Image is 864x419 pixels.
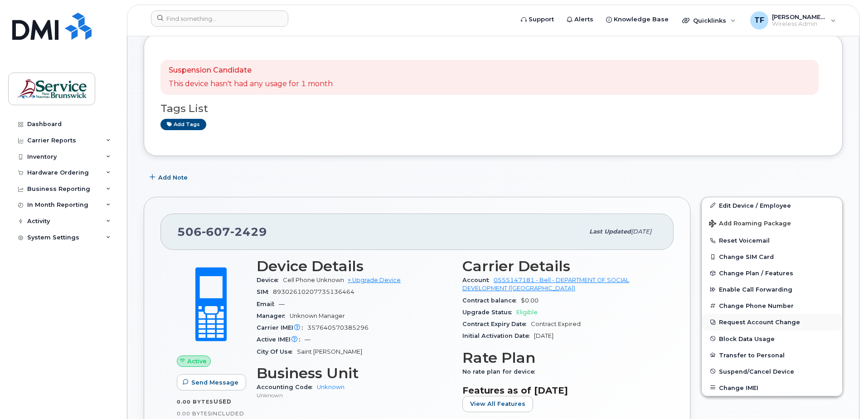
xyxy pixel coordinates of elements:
span: TF [754,15,764,26]
p: Unknown [257,391,451,399]
span: Contract Expired [531,321,581,327]
h3: Device Details [257,258,451,274]
div: Torres-Flores, Fernando (SD/DS) [744,11,842,29]
h3: Carrier Details [462,258,657,274]
span: Add Roaming Package [709,220,791,229]
span: 89302610207735136464 [273,288,354,295]
span: Active IMEI [257,336,305,343]
span: 0.00 Bytes [177,399,214,405]
span: Alerts [574,15,593,24]
span: No rate plan for device [462,368,539,375]
span: Knowledge Base [614,15,669,24]
span: City Of Use [257,348,297,355]
span: Accounting Code [257,384,317,390]
button: Request Account Change [702,314,842,330]
span: [DATE] [631,228,651,235]
span: Last updated [589,228,631,235]
span: Wireless Admin [772,20,826,28]
span: Contract Expiry Date [462,321,531,327]
button: Enable Call Forwarding [702,281,842,297]
span: $0.00 [521,297,539,304]
span: Support [529,15,554,24]
span: 607 [202,225,230,239]
button: Transfer to Personal [702,347,842,363]
button: Change SIM Card [702,248,842,265]
button: Change IMEI [702,380,842,396]
span: [DATE] [534,332,553,339]
span: Add Note [158,173,188,182]
a: Support [515,10,560,29]
span: Device [257,277,283,283]
span: Suspend/Cancel Device [719,368,794,375]
button: Suspend/Cancel Device [702,363,842,380]
h3: Rate Plan [462,350,657,366]
span: 2429 [230,225,267,239]
button: Add Roaming Package [702,214,842,232]
button: Change Phone Number [702,297,842,314]
span: Carrier IMEI [257,324,307,331]
span: — [279,301,285,307]
a: Edit Device / Employee [702,197,842,214]
span: [PERSON_NAME] (SD/DS) [772,13,826,20]
a: Add tags [160,119,206,130]
input: Find something... [151,10,288,27]
span: Account [462,277,494,283]
span: Enable Call Forwarding [719,286,792,293]
span: Active [187,357,207,365]
button: Send Message [177,374,246,390]
p: This device hasn't had any usage for 1 month [169,79,333,89]
span: Quicklinks [693,17,726,24]
span: Initial Activation Date [462,332,534,339]
h3: Tags List [160,103,826,114]
span: SIM [257,288,273,295]
button: Block Data Usage [702,331,842,347]
span: Saint [PERSON_NAME] [297,348,362,355]
span: Upgrade Status [462,309,516,316]
div: Quicklinks [676,11,742,29]
span: Manager [257,312,290,319]
p: Suspension Candidate [169,65,333,76]
a: 0555147181 - Bell - DEPARTMENT OF SOCIAL DEVELOPMENT ([GEOGRAPHIC_DATA]) [462,277,629,292]
button: View All Features [462,396,533,412]
span: 0.00 Bytes [177,410,211,417]
span: Change Plan / Features [719,270,793,277]
span: 506 [177,225,267,239]
a: Unknown [317,384,345,390]
span: used [214,398,232,405]
a: Alerts [560,10,600,29]
span: 357640570385296 [307,324,369,331]
span: Contract balance [462,297,521,304]
h3: Features as of [DATE] [462,385,657,396]
button: Add Note [144,170,195,186]
span: Email [257,301,279,307]
button: Reset Voicemail [702,232,842,248]
span: — [305,336,311,343]
span: Unknown Manager [290,312,345,319]
a: Knowledge Base [600,10,675,29]
span: View All Features [470,400,525,408]
h3: Business Unit [257,365,451,381]
button: Change Plan / Features [702,265,842,281]
span: Send Message [191,378,238,387]
span: Cell Phone Unknown [283,277,344,283]
a: + Upgrade Device [348,277,401,283]
span: Eligible [516,309,538,316]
